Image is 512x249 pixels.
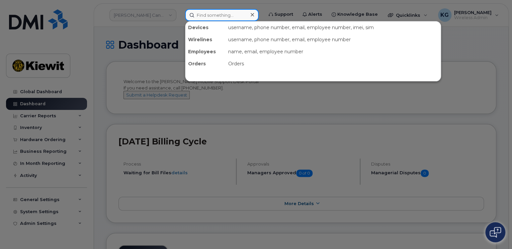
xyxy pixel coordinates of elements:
div: Orders [185,58,226,70]
div: Orders [226,58,441,70]
div: username, phone number, email, employee number, imei, sim [226,21,441,34]
div: name, email, employee number [226,46,441,58]
div: Wirelines [185,34,226,46]
img: Open chat [490,227,501,238]
div: Devices [185,21,226,34]
div: username, phone number, email, employee number [226,34,441,46]
div: Employees [185,46,226,58]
